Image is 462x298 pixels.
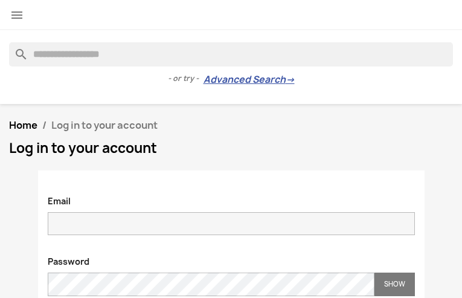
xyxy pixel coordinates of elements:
[39,250,98,268] label: Password
[9,42,24,57] i: search
[39,189,80,207] label: Email
[10,8,24,22] i: 
[286,74,295,86] span: →
[48,273,374,296] input: Password input
[204,74,295,86] a: Advanced Search→
[9,42,453,66] input: Search
[374,273,415,296] button: Show
[9,141,453,155] h1: Log in to your account
[168,73,204,85] span: - or try -
[51,118,158,132] span: Log in to your account
[9,118,37,132] a: Home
